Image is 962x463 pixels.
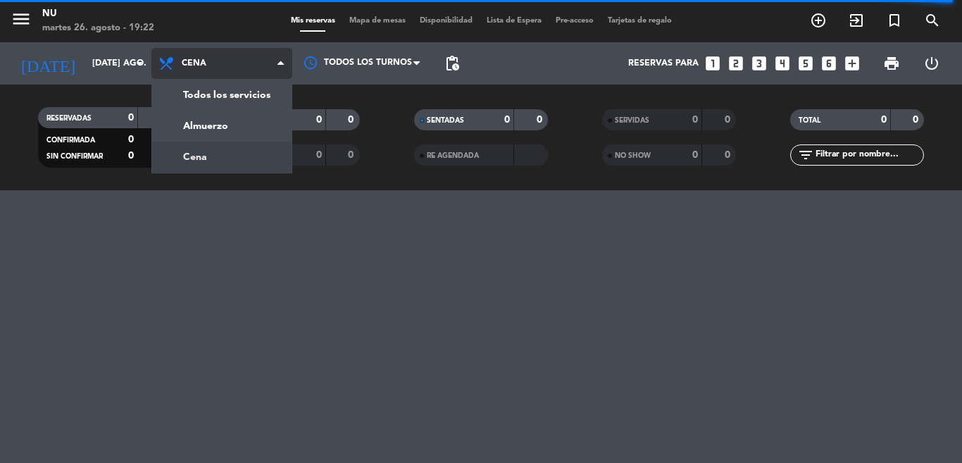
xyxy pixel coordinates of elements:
span: Reservas para [628,58,699,68]
span: RE AGENDADA [427,152,479,159]
i: looks_5 [797,54,815,73]
i: menu [11,8,32,30]
i: power_settings_new [923,55,940,72]
input: Filtrar por nombre... [814,147,923,163]
strong: 0 [725,150,733,160]
strong: 0 [316,115,322,125]
i: looks_3 [750,54,768,73]
span: NO SHOW [615,152,651,159]
strong: 0 [537,115,545,125]
span: Disponibilidad [413,17,480,25]
span: pending_actions [444,55,461,72]
span: SIN CONFIRMAR [46,153,103,160]
i: [DATE] [11,48,85,79]
strong: 0 [725,115,733,125]
span: RESERVADAS [46,115,92,122]
strong: 0 [348,150,356,160]
i: looks_one [704,54,722,73]
strong: 0 [913,115,921,125]
strong: 0 [128,135,134,144]
i: add_circle_outline [810,12,827,29]
span: CONFIRMADA [46,137,95,144]
span: Cena [182,58,206,68]
span: TOTAL [799,117,820,124]
i: looks_4 [773,54,792,73]
i: search [924,12,941,29]
a: Almuerzo [152,111,292,142]
span: SENTADAS [427,117,464,124]
i: exit_to_app [848,12,865,29]
strong: 0 [881,115,887,125]
span: Mis reservas [284,17,342,25]
span: Pre-acceso [549,17,601,25]
i: arrow_drop_down [131,55,148,72]
i: turned_in_not [886,12,903,29]
strong: 0 [128,113,134,123]
span: Mapa de mesas [342,17,413,25]
strong: 0 [128,151,134,161]
a: Cena [152,142,292,173]
span: print [883,55,900,72]
i: filter_list [797,147,814,163]
div: martes 26. agosto - 19:22 [42,21,154,35]
span: Tarjetas de regalo [601,17,679,25]
button: menu [11,8,32,35]
strong: 0 [692,150,698,160]
div: LOG OUT [911,42,951,85]
strong: 0 [692,115,698,125]
div: Nu [42,7,154,21]
i: add_box [843,54,861,73]
strong: 0 [316,150,322,160]
strong: 0 [504,115,510,125]
span: SERVIDAS [615,117,649,124]
i: looks_two [727,54,745,73]
i: looks_6 [820,54,838,73]
a: Todos los servicios [152,80,292,111]
span: Lista de Espera [480,17,549,25]
strong: 0 [348,115,356,125]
